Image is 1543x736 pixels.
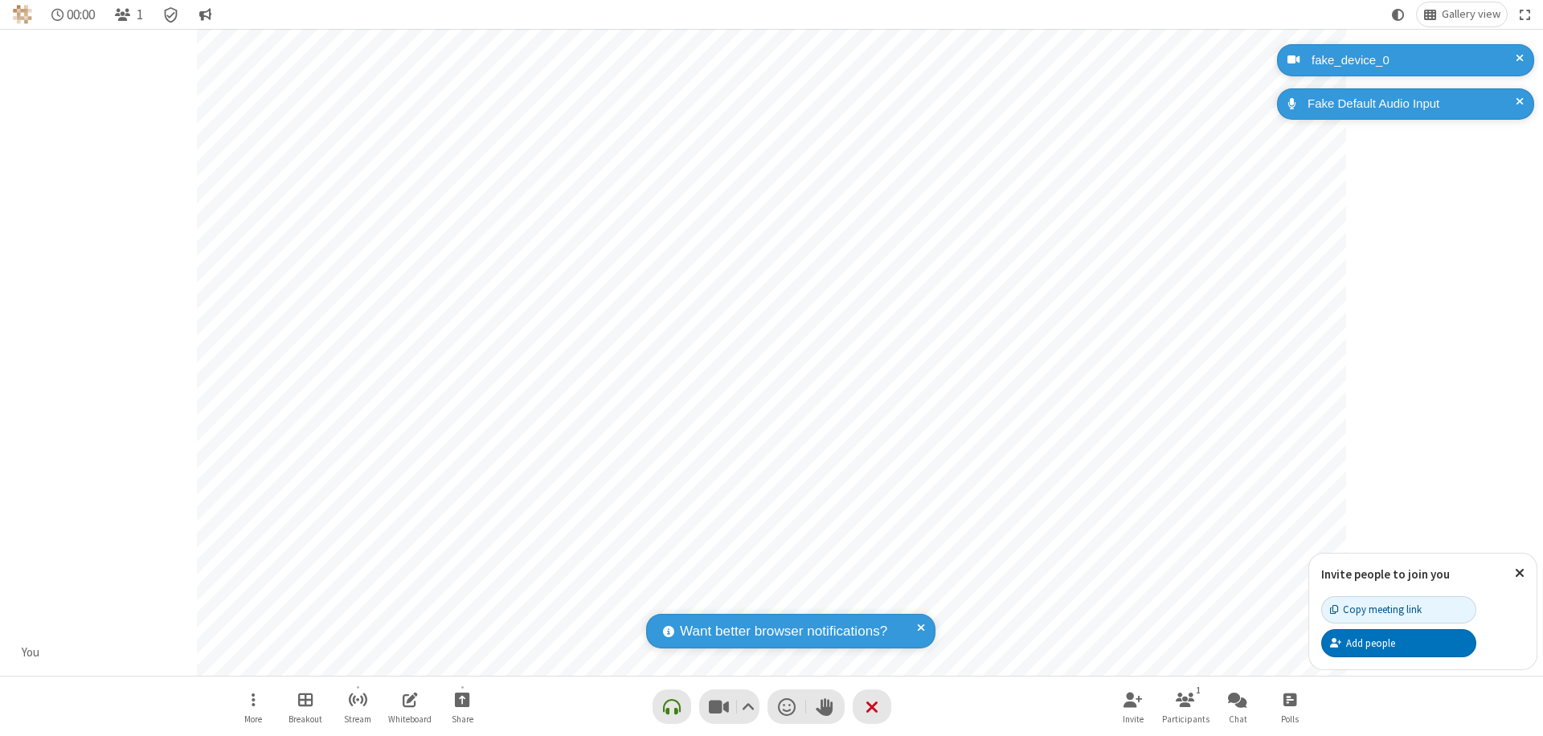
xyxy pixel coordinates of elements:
[1123,714,1144,724] span: Invite
[1302,95,1522,113] div: Fake Default Audio Input
[1503,554,1537,593] button: Close popover
[1161,684,1209,730] button: Open participant list
[853,689,891,724] button: End or leave meeting
[1321,566,1450,582] label: Invite people to join you
[1281,714,1299,724] span: Polls
[680,621,887,642] span: Want better browser notifications?
[1513,2,1537,27] button: Fullscreen
[137,7,143,22] span: 1
[1162,714,1209,724] span: Participants
[438,684,486,730] button: Start sharing
[67,7,95,22] span: 00:00
[289,714,322,724] span: Breakout
[13,5,32,24] img: QA Selenium DO NOT DELETE OR CHANGE
[699,689,759,724] button: Stop video (⌘+Shift+V)
[244,714,262,724] span: More
[16,644,46,662] div: You
[1321,596,1476,624] button: Copy meeting link
[1417,2,1507,27] button: Change layout
[192,2,218,27] button: Conversation
[1214,684,1262,730] button: Open chat
[1192,683,1205,697] div: 1
[108,2,149,27] button: Open participant list
[229,684,277,730] button: Open menu
[156,2,186,27] div: Meeting details Encryption enabled
[1266,684,1314,730] button: Open poll
[388,714,432,724] span: Whiteboard
[386,684,434,730] button: Open shared whiteboard
[1306,51,1522,70] div: fake_device_0
[1229,714,1247,724] span: Chat
[1109,684,1157,730] button: Invite participants (⌘+Shift+I)
[45,2,102,27] div: Timer
[806,689,845,724] button: Raise hand
[334,684,382,730] button: Start streaming
[1330,602,1422,617] div: Copy meeting link
[1321,629,1476,656] button: Add people
[653,689,691,724] button: Connect your audio
[452,714,473,724] span: Share
[281,684,329,730] button: Manage Breakout Rooms
[767,689,806,724] button: Send a reaction
[344,714,371,724] span: Stream
[1385,2,1411,27] button: Using system theme
[737,689,759,724] button: Video setting
[1442,8,1500,21] span: Gallery view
